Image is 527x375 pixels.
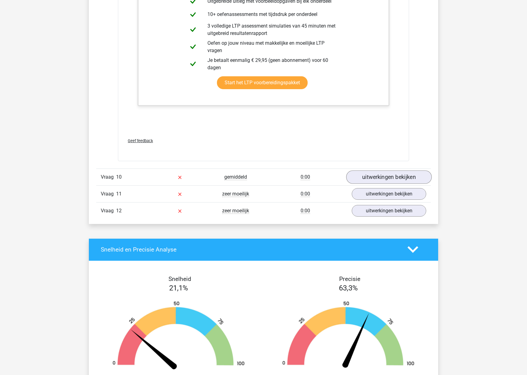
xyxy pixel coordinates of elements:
span: Vraag [101,207,116,214]
h4: Snelheid [101,275,259,282]
span: Vraag [101,173,116,181]
a: Start het LTP voorbereidingspakket [217,76,308,89]
span: Geef feedback [128,138,153,143]
h4: Precisie [271,275,429,282]
span: 21,1% [169,284,188,292]
img: 63.466f2cb61bfa.png [273,301,424,371]
span: gemiddeld [224,174,247,180]
img: 21.45c424dbdb1d.png [103,301,254,371]
span: 63,3% [339,284,358,292]
a: uitwerkingen bekijken [346,170,432,184]
span: zeer moeilijk [222,191,249,197]
span: 10 [116,174,122,180]
span: 0:00 [301,208,310,214]
a: uitwerkingen bekijken [352,205,426,217]
span: 12 [116,208,122,214]
span: 0:00 [301,191,310,197]
a: uitwerkingen bekijken [352,188,426,200]
span: zeer moeilijk [222,208,249,214]
h4: Snelheid en Precisie Analyse [101,246,398,253]
span: 0:00 [301,174,310,180]
span: 11 [116,191,122,197]
span: Vraag [101,190,116,198]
